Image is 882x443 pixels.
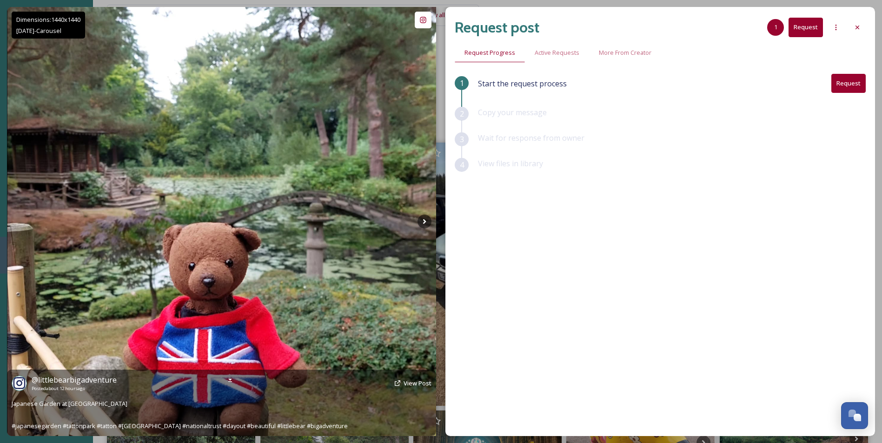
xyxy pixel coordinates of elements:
[478,158,543,169] span: View files in library
[32,385,117,392] span: Posted about 12 hours ago
[478,78,567,89] span: Start the request process
[460,108,464,119] span: 2
[12,399,348,430] span: Japanese Garden at [GEOGRAPHIC_DATA] #japanesegarden #tattonpark #tatton #[GEOGRAPHIC_DATA] #nati...
[460,78,464,89] span: 1
[478,107,547,117] span: Copy your message
[16,15,80,24] span: Dimensions: 1440 x 1440
[7,7,436,436] img: Japanese Garden at Tatton #japanesegarden #tattonpark #tatton #tattongardens #nationaltrust #dayo...
[404,379,431,388] a: View Post
[599,48,651,57] span: More From Creator
[460,134,464,145] span: 3
[789,18,823,37] button: Request
[535,48,579,57] span: Active Requests
[32,374,117,385] a: @littlebearbigadventure
[841,402,868,429] button: Open Chat
[831,74,866,93] button: Request
[478,133,584,143] span: Wait for response from owner
[774,23,777,32] span: 1
[460,159,464,170] span: 4
[16,26,61,35] span: [DATE] - Carousel
[32,375,117,385] span: @ littlebearbigadventure
[464,48,515,57] span: Request Progress
[455,16,539,39] h2: Request post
